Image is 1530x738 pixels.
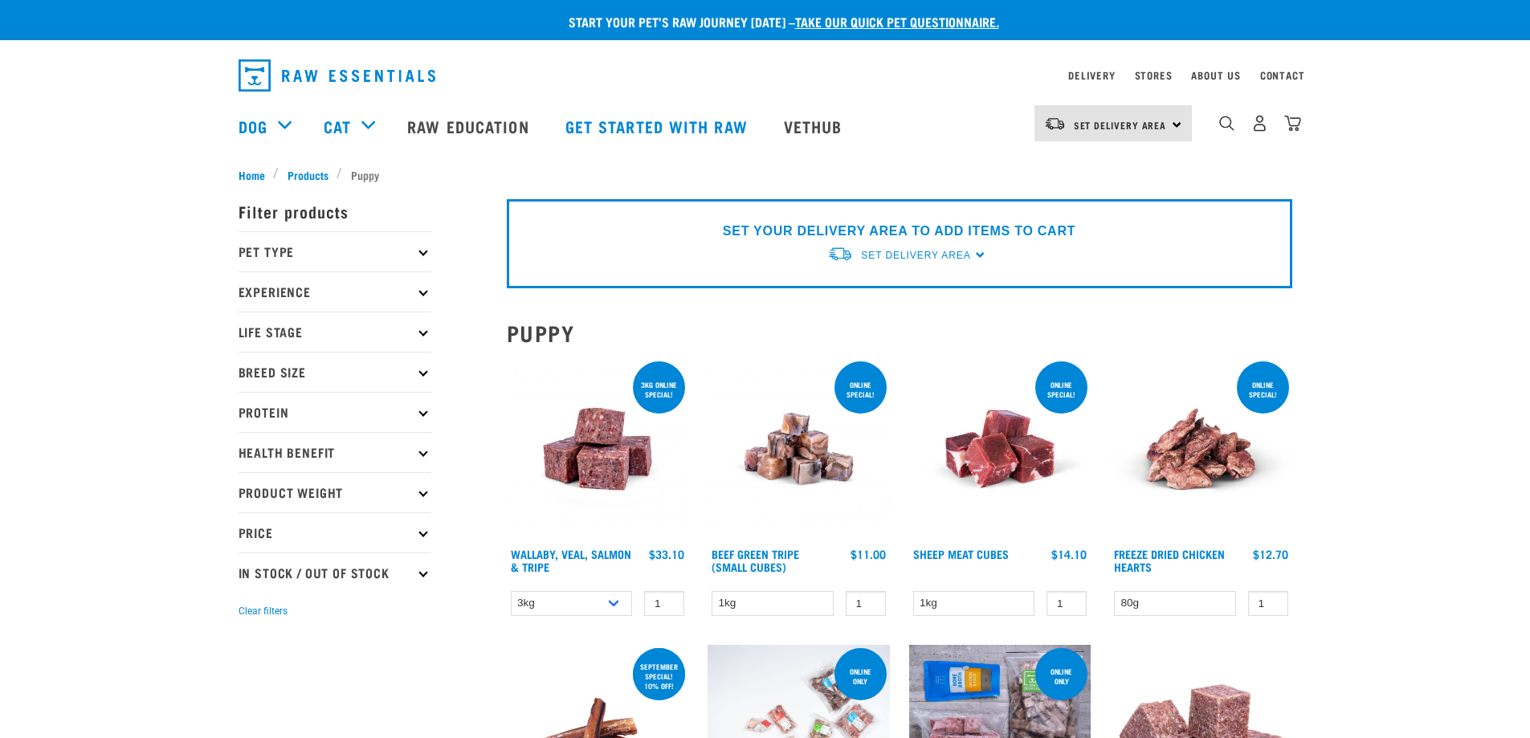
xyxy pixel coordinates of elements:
a: Stores [1135,72,1173,78]
img: Beef Tripe Bites 1634 [708,358,890,540]
button: Clear filters [239,604,288,618]
p: Protein [239,392,431,432]
span: Set Delivery Area [1074,122,1167,128]
p: Product Weight [239,472,431,512]
input: 1 [846,591,886,616]
a: Vethub [768,94,863,158]
img: Sheep Meat [909,358,1091,540]
p: Breed Size [239,352,431,392]
p: Life Stage [239,312,431,352]
div: ONLINE SPECIAL! [834,373,887,406]
span: Products [288,166,328,183]
a: About Us [1191,72,1240,78]
img: Wallaby Veal Salmon Tripe 1642 [507,358,689,540]
div: ONLINE SPECIAL! [1035,373,1087,406]
img: van-moving.png [1044,116,1066,131]
a: Wallaby, Veal, Salmon & Tripe [511,551,631,569]
h2: Puppy [507,320,1292,345]
div: September special! 10% off! [633,654,685,698]
a: take our quick pet questionnaire. [795,18,999,25]
a: Get started with Raw [549,94,768,158]
img: home-icon@2x.png [1284,115,1301,132]
p: Filter products [239,191,431,231]
p: Price [239,512,431,552]
input: 1 [644,591,684,616]
img: home-icon-1@2x.png [1219,116,1234,131]
p: SET YOUR DELIVERY AREA TO ADD ITEMS TO CART [723,222,1075,241]
div: $33.10 [649,548,684,561]
p: Experience [239,271,431,312]
a: Freeze Dried Chicken Hearts [1114,551,1225,569]
span: Set Delivery Area [861,250,970,261]
a: Beef Green Tripe (Small Cubes) [712,551,799,569]
a: Products [279,166,337,183]
p: Pet Type [239,231,431,271]
a: Dog [239,114,267,138]
img: user.png [1251,115,1268,132]
a: Raw Education [391,94,549,158]
a: Sheep Meat Cubes [913,551,1009,557]
img: van-moving.png [827,246,853,263]
nav: breadcrumbs [239,166,1292,183]
input: 1 [1248,591,1288,616]
a: Cat [324,114,351,138]
p: In Stock / Out Of Stock [239,552,431,593]
input: 1 [1047,591,1087,616]
div: $14.10 [1051,548,1087,561]
p: Health Benefit [239,432,431,472]
div: $11.00 [851,548,886,561]
div: ONLINE SPECIAL! [1237,373,1289,406]
a: Delivery [1068,72,1115,78]
div: 3kg online special! [633,373,685,406]
a: Contact [1260,72,1305,78]
img: FD Chicken Hearts [1110,358,1292,540]
a: Home [239,166,274,183]
div: online only [1035,659,1087,693]
img: Raw Essentials Logo [239,59,435,92]
nav: dropdown navigation [226,53,1305,98]
div: Online Only [834,659,887,693]
span: Home [239,166,265,183]
div: $12.70 [1253,548,1288,561]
